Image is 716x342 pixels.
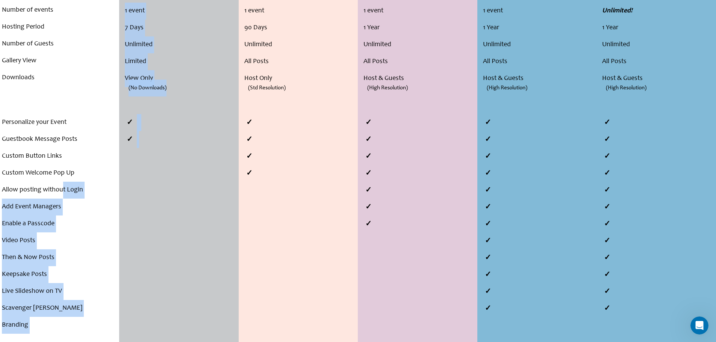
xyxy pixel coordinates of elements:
[483,36,595,53] li: Unlimited
[2,199,117,215] li: Add Event Managers
[2,114,117,131] li: Personalize your Event
[606,80,646,96] span: (High Resolution)
[125,20,236,36] li: 7 Days
[363,20,475,36] li: 1 Year
[2,148,117,165] li: Custom Button Links
[244,20,356,36] li: 90 Days
[2,69,117,86] li: Downloads
[125,36,236,53] li: Unlimited
[2,317,117,334] li: Branding
[487,80,527,96] span: (High Resolution)
[125,53,236,70] li: Limited
[363,36,475,53] li: Unlimited
[483,53,595,70] li: All Posts
[602,70,714,87] li: Host & Guests
[602,8,633,14] strong: Unlimited!
[2,249,117,266] li: Then & Now Posts
[363,70,475,87] li: Host & Guests
[244,53,356,70] li: All Posts
[2,53,117,69] li: Gallery View
[244,36,356,53] li: Unlimited
[125,3,236,20] li: 1 event
[483,70,595,87] li: Host & Guests
[367,80,408,96] span: (High Resolution)
[602,53,714,70] li: All Posts
[483,20,595,36] li: 1 Year
[129,80,167,96] span: (No Downloads)
[2,182,117,199] li: Allow posting without Login
[363,53,475,70] li: All Posts
[125,70,236,87] li: View Only
[602,36,714,53] li: Unlimited
[2,300,117,317] li: Scavenger [PERSON_NAME]
[2,232,117,249] li: Video Posts
[2,266,117,283] li: Keepsake Posts
[483,3,595,20] li: 1 event
[2,36,117,53] li: Number of Guests
[602,20,714,36] li: 1 Year
[248,80,286,96] span: (Std Resolution)
[690,316,708,334] iframe: Intercom live chat
[2,2,117,19] li: Number of events
[363,3,475,20] li: 1 event
[2,131,117,148] li: Guestbook Message Posts
[244,70,356,87] li: Host Only
[2,19,117,36] li: Hosting Period
[2,283,117,300] li: Live Slideshow on TV
[2,165,117,182] li: Custom Welcome Pop Up
[2,215,117,232] li: Enable a Passcode
[244,3,356,20] li: 1 event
